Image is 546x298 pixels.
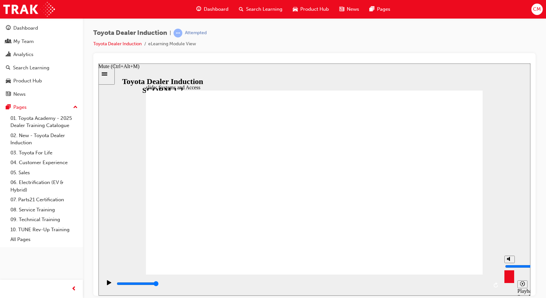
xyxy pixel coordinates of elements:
[6,105,11,110] span: pages-icon
[3,62,80,74] a: Search Learning
[300,6,329,13] span: Product Hub
[6,65,10,71] span: search-icon
[8,168,80,178] a: 05. Sales
[13,91,26,98] div: News
[3,211,403,232] div: playback controls
[174,29,182,37] span: learningRecordVerb_ATTEMPT-icon
[8,195,80,205] a: 07. Parts21 Certification
[13,77,42,85] div: Product Hub
[8,158,80,168] a: 04. Customer Experience
[93,29,167,37] span: Toyota Dealer Induction
[403,211,429,232] div: misc controls
[8,113,80,131] a: 01. Toyota Academy - 2025 Dealer Training Catalogue
[339,5,344,13] span: news-icon
[191,3,234,16] a: guage-iconDashboard
[6,52,11,58] span: chart-icon
[8,131,80,148] a: 02. New - Toyota Dealer Induction
[8,205,80,215] a: 08. Service Training
[8,148,80,158] a: 03. Toyota For Life
[3,22,80,34] a: Dashboard
[6,78,11,84] span: car-icon
[6,25,11,31] span: guage-icon
[13,104,27,111] div: Pages
[3,101,80,113] button: Pages
[246,6,282,13] span: Search Learning
[347,6,359,13] span: News
[3,49,80,61] a: Analytics
[370,5,374,13] span: pages-icon
[8,177,80,195] a: 06. Electrification (EV & Hybrid)
[334,3,364,16] a: news-iconNews
[13,24,38,32] div: Dashboard
[288,3,334,16] a: car-iconProduct Hub
[3,35,80,48] a: My Team
[239,5,243,13] span: search-icon
[8,234,80,245] a: All Pages
[93,41,142,47] a: Toyota Dealer Induction
[293,5,298,13] span: car-icon
[71,285,76,293] span: prev-icon
[196,5,201,13] span: guage-icon
[3,216,14,227] button: Play (Ctrl+Alt+P)
[13,38,34,45] div: My Team
[170,29,171,37] span: |
[13,51,33,58] div: Analytics
[3,2,55,17] img: Trak
[533,6,541,13] span: CM
[6,92,11,97] span: news-icon
[531,4,543,15] button: CM
[13,64,49,72] div: Search Learning
[393,217,403,227] button: Replay (Ctrl+Alt+R)
[6,39,11,45] span: people-icon
[419,217,429,225] button: Playback speed
[18,218,60,223] input: slide progress
[148,40,196,48] li: eLearning Module View
[3,88,80,100] a: News
[377,6,390,13] span: Pages
[3,21,80,101] button: DashboardMy TeamAnalyticsSearch LearningProduct HubNews
[204,6,228,13] span: Dashboard
[234,3,288,16] a: search-iconSearch Learning
[419,225,429,236] div: Playback Speed
[3,75,80,87] a: Product Hub
[364,3,396,16] a: pages-iconPages
[8,215,80,225] a: 09. Technical Training
[73,103,78,112] span: up-icon
[185,30,207,36] div: Attempted
[8,225,80,235] a: 10. TUNE Rev-Up Training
